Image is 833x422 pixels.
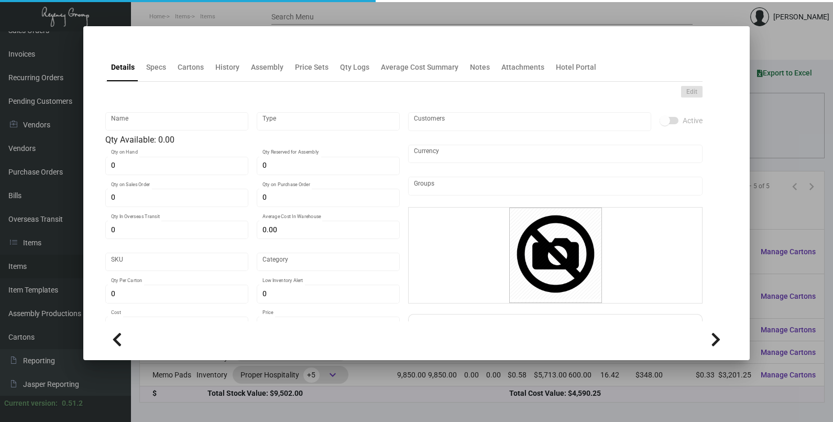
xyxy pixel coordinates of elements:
[215,62,239,73] div: History
[414,182,697,190] input: Add new..
[251,62,283,73] div: Assembly
[111,62,135,73] div: Details
[105,134,400,146] div: Qty Available: 0.00
[178,62,204,73] div: Cartons
[470,62,490,73] div: Notes
[62,398,83,409] div: 0.51.2
[414,117,646,126] input: Add new..
[4,398,58,409] div: Current version:
[146,62,166,73] div: Specs
[556,62,596,73] div: Hotel Portal
[681,86,703,98] button: Edit
[501,62,544,73] div: Attachments
[381,62,458,73] div: Average Cost Summary
[686,88,697,96] span: Edit
[295,62,328,73] div: Price Sets
[340,62,369,73] div: Qty Logs
[683,114,703,127] span: Active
